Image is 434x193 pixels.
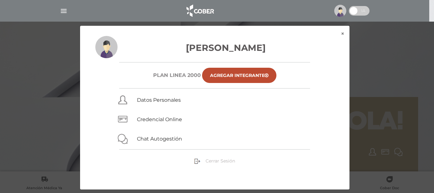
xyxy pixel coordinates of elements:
h6: Plan Linea 2000 [153,72,201,78]
a: Agregar Integrante [202,68,276,83]
button: × [336,26,349,42]
a: Cerrar Sesión [194,158,235,163]
a: Credencial Online [137,116,182,122]
img: sign-out.png [194,158,200,164]
a: Chat Autogestión [137,136,182,142]
img: profile-placeholder.svg [95,36,118,58]
a: Datos Personales [137,97,181,103]
img: logo_cober_home-white.png [183,3,216,18]
img: Cober_menu-lines-white.svg [60,7,68,15]
h3: [PERSON_NAME] [95,41,334,54]
img: profile-placeholder.svg [334,5,346,17]
span: Cerrar Sesión [206,158,235,164]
